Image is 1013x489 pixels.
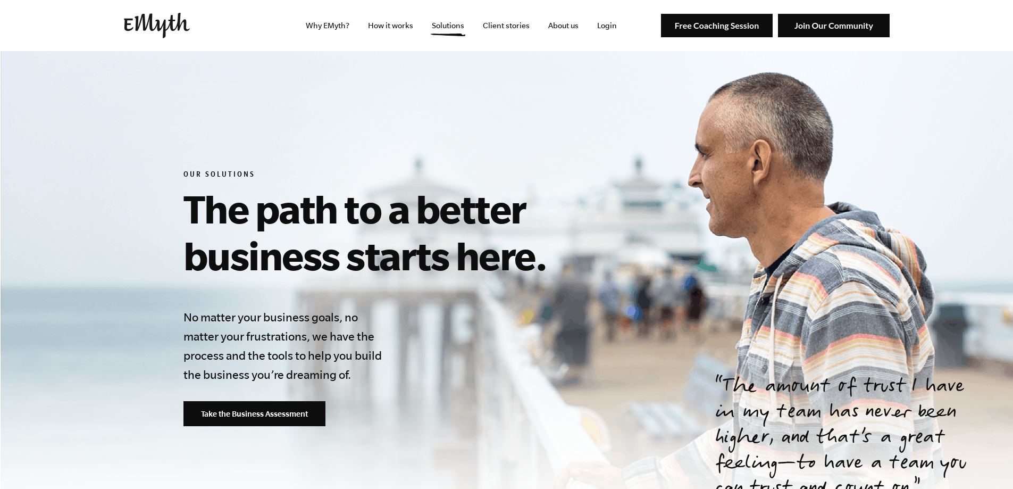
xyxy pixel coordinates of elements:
[183,185,668,279] h1: The path to a better business starts here.
[124,13,190,38] img: EMyth
[778,14,890,38] img: Join Our Community
[183,170,668,181] h6: Our Solutions
[183,401,325,427] a: Take the Business Assessment
[960,438,1013,489] iframe: Chat Widget
[183,308,388,384] h4: No matter your business goals, no matter your frustrations, we have the process and the tools to ...
[661,14,773,38] img: Free Coaching Session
